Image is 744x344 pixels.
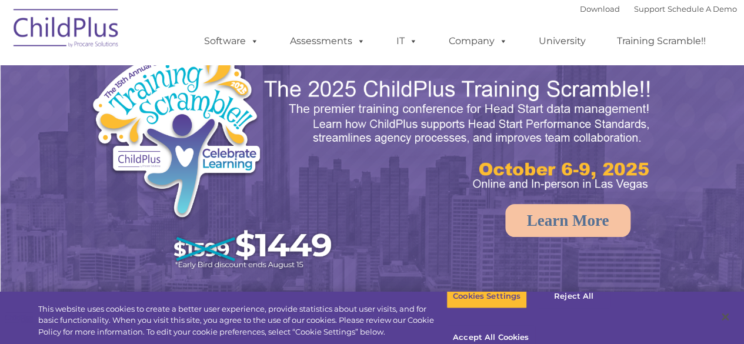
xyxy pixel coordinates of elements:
a: Download [580,4,620,14]
a: IT [385,29,429,53]
div: This website uses cookies to create a better user experience, provide statistics about user visit... [38,303,446,338]
a: Software [192,29,271,53]
button: Cookies Settings [446,284,527,309]
img: ChildPlus by Procare Solutions [8,1,125,59]
a: Learn More [505,204,631,237]
button: Close [712,304,738,330]
a: Company [437,29,519,53]
button: Reject All [537,284,610,309]
a: University [527,29,598,53]
a: Assessments [278,29,377,53]
font: | [580,4,737,14]
a: Schedule A Demo [668,4,737,14]
a: Support [634,4,665,14]
a: Training Scramble!! [605,29,718,53]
